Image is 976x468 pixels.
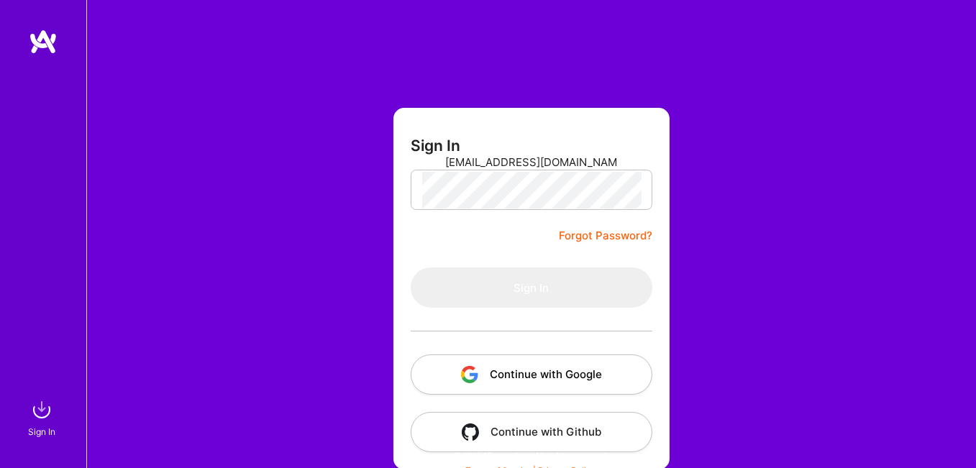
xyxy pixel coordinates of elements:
[411,412,652,452] button: Continue with Github
[28,424,55,439] div: Sign In
[411,354,652,395] button: Continue with Google
[411,137,460,155] h3: Sign In
[30,395,56,439] a: sign inSign In
[461,366,478,383] img: icon
[462,423,479,441] img: icon
[445,144,618,180] input: Email...
[411,267,652,308] button: Sign In
[559,227,652,244] a: Forgot Password?
[27,395,56,424] img: sign in
[29,29,58,55] img: logo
